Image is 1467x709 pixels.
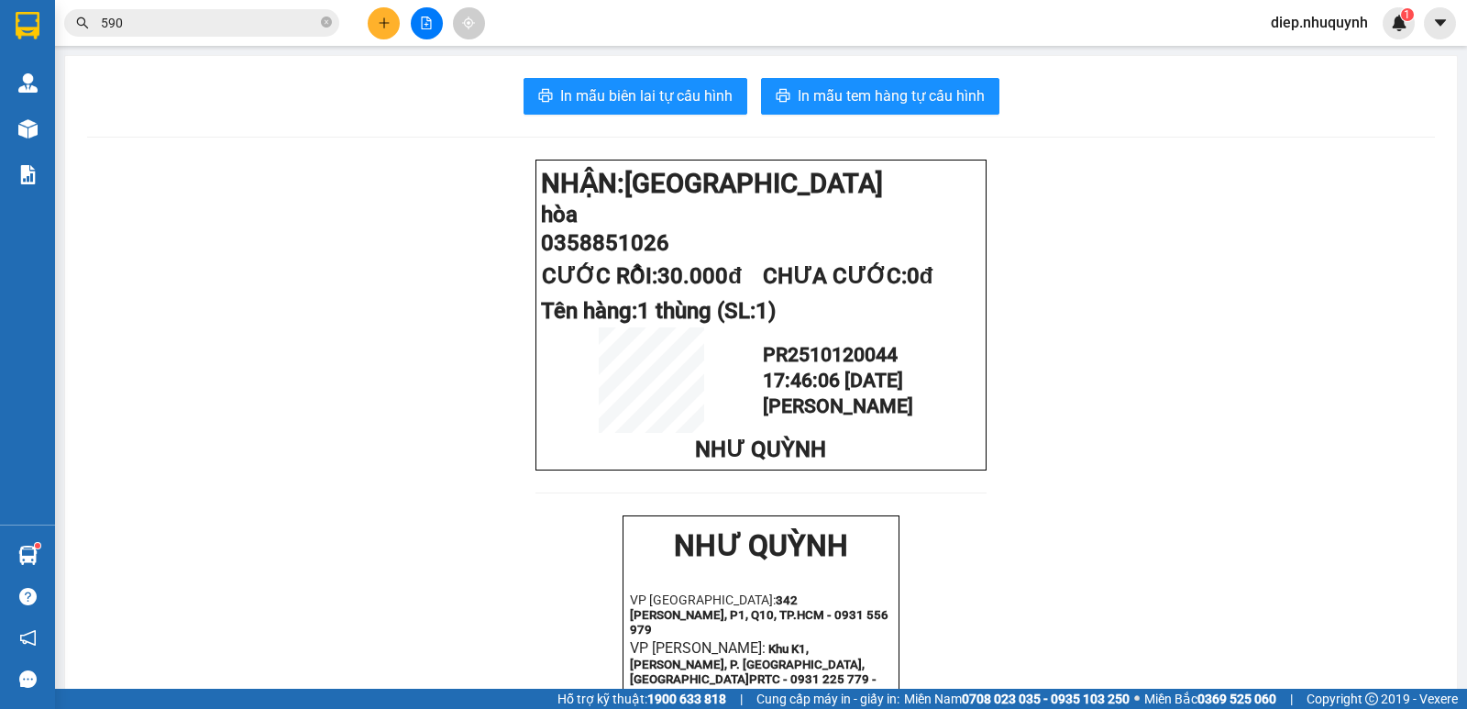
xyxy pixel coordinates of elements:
[18,165,38,184] img: solution-icon
[378,17,391,29] span: plus
[1144,689,1276,709] span: Miền Bắc
[19,629,37,647] span: notification
[763,263,933,289] span: CHƯA CƯỚC:
[798,84,985,107] span: In mẫu tem hàng tự cấu hình
[541,230,669,256] span: 0358851026
[776,88,790,105] span: printer
[695,437,826,462] span: NHƯ QUỲNH
[560,84,733,107] span: In mẫu biên lai tự cấu hình
[740,689,743,709] span: |
[19,670,37,688] span: message
[321,15,332,32] span: close-circle
[674,528,848,563] strong: NHƯ QUỲNH
[1401,8,1414,21] sup: 1
[657,263,742,289] span: 30.000đ
[541,202,578,227] span: hòa
[763,394,913,417] span: [PERSON_NAME]
[524,78,747,115] button: printerIn mẫu biên lai tự cấu hình
[756,689,899,709] span: Cung cấp máy in - giấy in:
[1256,11,1383,34] span: diep.nhuquynh
[541,298,776,324] span: Tên hàng:
[35,543,40,548] sup: 1
[420,17,433,29] span: file-add
[557,689,726,709] span: Hỗ trợ kỹ thuật:
[321,17,332,28] span: close-circle
[76,17,89,29] span: search
[538,88,553,105] span: printer
[1424,7,1456,39] button: caret-down
[1432,15,1449,31] span: caret-down
[1365,692,1378,705] span: copyright
[453,7,485,39] button: aim
[19,588,37,605] span: question-circle
[907,263,933,289] span: 0đ
[18,73,38,93] img: warehouse-icon
[763,369,903,392] span: 17:46:06 [DATE]
[761,78,999,115] button: printerIn mẫu tem hàng tự cấu hình
[756,298,776,324] span: 1)
[1391,15,1407,31] img: icon-new-feature
[904,689,1130,709] span: Miền Nam
[637,298,776,324] span: 1 thùng (SL:
[101,13,317,33] input: Tìm tên, số ĐT hoặc mã đơn
[462,17,475,29] span: aim
[962,692,1130,706] strong: 0708 023 035 - 0935 103 250
[18,546,38,565] img: warehouse-icon
[1290,689,1293,709] span: |
[624,168,883,199] span: [GEOGRAPHIC_DATA]
[1134,695,1140,703] span: ⚪️
[630,593,892,637] p: VP [GEOGRAPHIC_DATA]:
[630,593,888,637] strong: 342 [PERSON_NAME], P1, Q10, TP.HCM - 0931 556 979
[368,7,400,39] button: plus
[647,692,726,706] strong: 1900 633 818
[1197,692,1276,706] strong: 0369 525 060
[542,263,742,289] span: CƯỚC RỒI:
[763,343,898,366] span: PR2510120044
[411,7,443,39] button: file-add
[16,12,39,39] img: logo-vxr
[18,119,38,138] img: warehouse-icon
[1404,8,1410,21] span: 1
[541,168,883,199] strong: NHẬN:
[630,639,766,657] span: VP [PERSON_NAME]:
